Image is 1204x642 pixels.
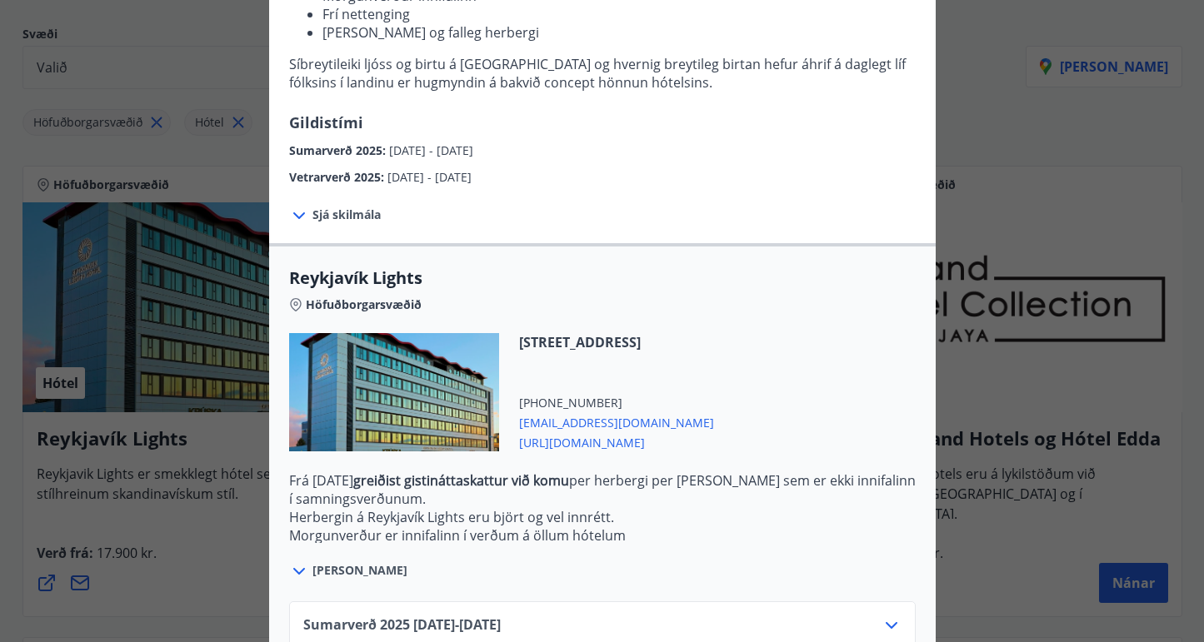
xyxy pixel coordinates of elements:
[312,207,381,223] span: Sjá skilmála
[322,5,916,23] li: Frí nettenging
[289,266,916,290] span: Reykjavík Lights
[322,23,916,42] li: [PERSON_NAME] og falleg herbergi
[289,55,916,92] p: Síbreytileiki ljóss og birtu á [GEOGRAPHIC_DATA] og hvernig breytileg birtan hefur áhrif á dagleg...
[289,142,389,158] span: Sumarverð 2025 :
[289,112,363,132] span: Gildistími
[519,333,714,351] span: [STREET_ADDRESS]
[387,169,472,185] span: [DATE] - [DATE]
[389,142,473,158] span: [DATE] - [DATE]
[289,169,387,185] span: Vetrarverð 2025 :
[306,296,422,313] span: Höfuðborgarsvæðið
